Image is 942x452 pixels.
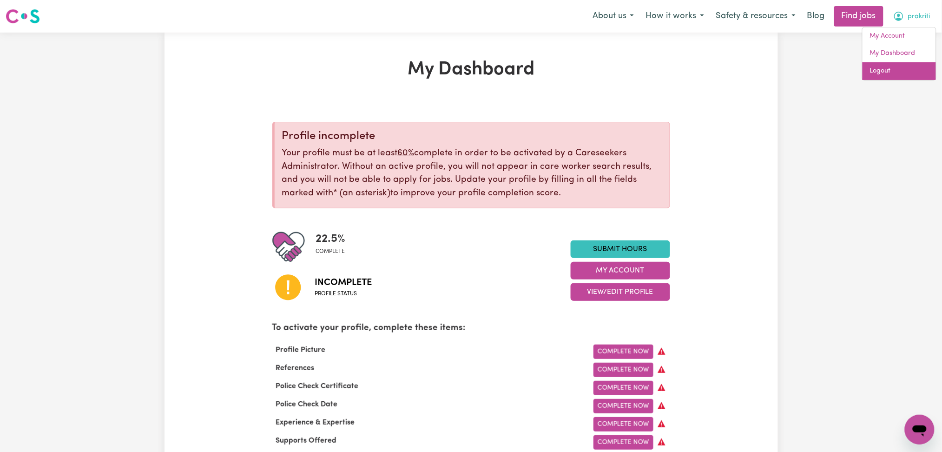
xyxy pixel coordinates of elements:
[272,59,670,81] h1: My Dashboard
[593,381,653,395] a: Complete Now
[571,283,670,301] button: View/Edit Profile
[863,45,936,62] a: My Dashboard
[593,435,653,450] a: Complete Now
[6,8,40,25] img: Careseekers logo
[710,7,802,26] button: Safety & resources
[862,27,936,80] div: My Account
[571,240,670,258] a: Submit Hours
[334,189,391,198] span: an asterisk
[863,27,936,45] a: My Account
[586,7,640,26] button: About us
[315,290,372,298] span: Profile status
[282,130,662,143] div: Profile incomplete
[863,62,936,80] a: Logout
[6,6,40,27] a: Careseekers logo
[272,322,670,335] p: To activate your profile, complete these items:
[593,399,653,413] a: Complete Now
[908,12,930,22] span: prakriti
[834,6,883,27] a: Find jobs
[640,7,710,26] button: How it works
[272,346,329,354] span: Profile Picture
[571,262,670,279] button: My Account
[398,149,415,158] u: 60%
[316,231,346,247] span: 22.5 %
[316,231,353,263] div: Profile completeness: 22.5%
[593,417,653,432] a: Complete Now
[272,383,362,390] span: Police Check Certificate
[593,345,653,359] a: Complete Now
[272,437,341,445] span: Supports Offered
[593,363,653,377] a: Complete Now
[802,6,830,27] a: Blog
[272,401,342,408] span: Police Check Date
[316,247,346,256] span: complete
[887,7,936,26] button: My Account
[272,419,359,426] span: Experience & Expertise
[282,147,662,200] p: Your profile must be at least complete in order to be activated by a Careseekers Administrator. W...
[272,365,318,372] span: References
[315,276,372,290] span: Incomplete
[905,415,935,445] iframe: Button to launch messaging window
